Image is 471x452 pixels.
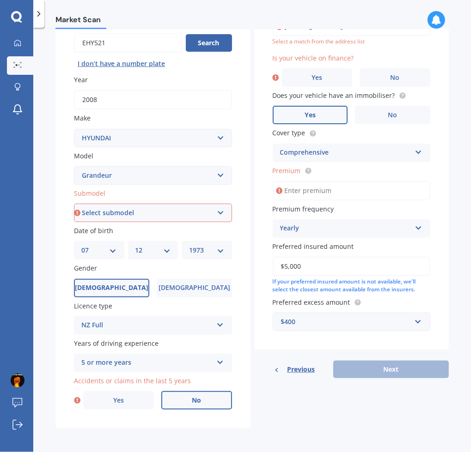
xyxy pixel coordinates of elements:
span: Years of driving experience [74,339,159,348]
span: Premium [273,166,301,175]
span: Accidents or claims in the last 5 years [74,376,191,385]
input: Enter amount [273,257,431,276]
div: Yearly [280,223,411,234]
span: Yes [113,397,124,404]
span: Yes [305,111,316,119]
input: YYYY [74,90,232,109]
span: Preferred excess amount [273,298,350,307]
div: 5 or more years [81,357,213,368]
div: $400 [281,317,411,327]
span: Is your vehicle on finance? [273,54,354,62]
span: Does your vehicle have an immobiliser? [273,91,395,100]
span: No [388,111,398,119]
span: Gender [74,264,97,273]
span: Previous [287,362,315,376]
span: Preferred insured amount [273,242,354,251]
span: Make [74,114,91,123]
span: Year [74,75,88,84]
span: No [192,397,201,404]
span: [DEMOGRAPHIC_DATA] [159,284,230,292]
span: Cover type [273,129,306,138]
button: Search [186,34,232,52]
span: Premium frequency [273,205,334,213]
input: Enter premium [273,181,431,200]
div: Comprehensive [280,147,411,158]
div: If your preferred insured amount is not available, we'll select the closest amount available from... [273,278,431,294]
span: Market Scan [55,15,106,28]
span: [DEMOGRAPHIC_DATA] [75,284,148,292]
img: ACg8ocIIdHEShPE9wMMRyGDUdHR1m_Fl72PxeQWzHt1SeCM5CavKUWeagA=s96-c [11,374,24,387]
span: Yes [312,74,322,82]
span: Model [74,151,93,160]
span: Submodel [74,189,105,198]
span: No [391,74,400,82]
div: NZ Full [81,320,213,331]
span: Date of birth [74,226,113,235]
input: Enter plate number [74,33,182,53]
div: Select a match from the address list [273,38,431,46]
span: Licence type [74,301,112,310]
button: I don’t have a number plate [74,56,169,71]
